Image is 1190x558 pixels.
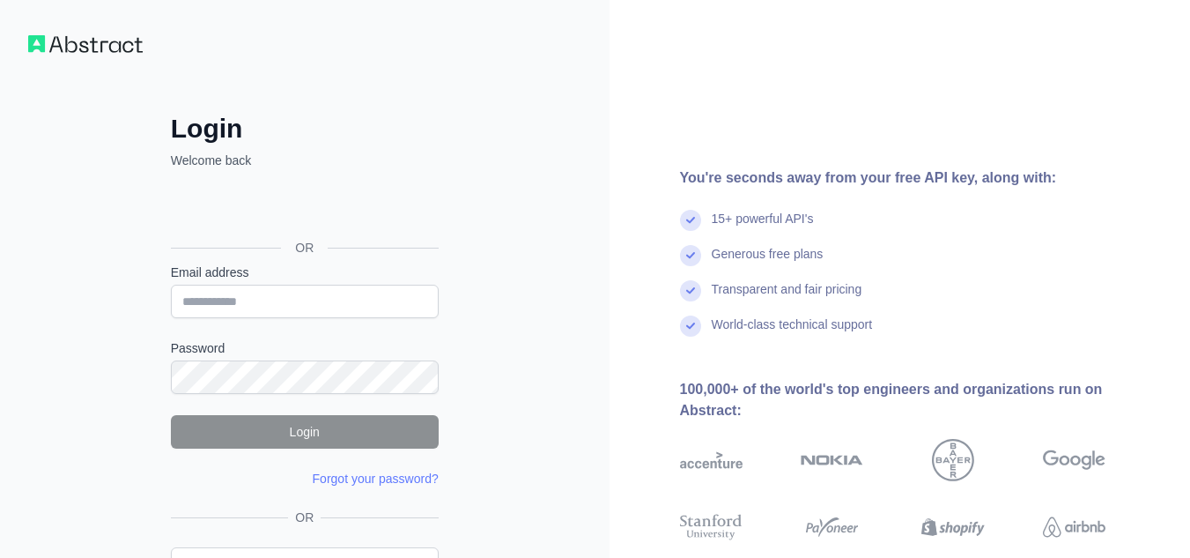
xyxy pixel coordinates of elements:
[680,439,743,481] img: accenture
[1043,511,1105,543] img: airbnb
[281,239,328,257] span: OR
[801,439,863,481] img: nokia
[680,210,701,231] img: check mark
[171,415,439,449] button: Login
[171,152,439,169] p: Welcome back
[162,189,444,227] iframe: Sign in with Google Button
[1043,439,1105,481] img: google
[171,113,439,145] h2: Login
[288,509,321,526] span: OR
[680,167,1163,189] div: You're seconds away from your free API key, along with:
[171,339,439,357] label: Password
[712,316,873,351] div: World-class technical support
[171,264,439,281] label: Email address
[712,280,862,316] div: Transparent and fair pricing
[921,511,984,543] img: shopify
[680,245,701,266] img: check mark
[680,379,1163,421] div: 100,000+ of the world's top engineers and organizations run on Abstract:
[680,280,701,301] img: check mark
[680,316,701,337] img: check mark
[932,439,974,481] img: bayer
[801,511,863,543] img: payoneer
[712,210,814,245] div: 15+ powerful API's
[28,35,143,53] img: Workflow
[680,511,743,543] img: stanford university
[712,245,824,280] div: Generous free plans
[313,472,439,486] a: Forgot your password?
